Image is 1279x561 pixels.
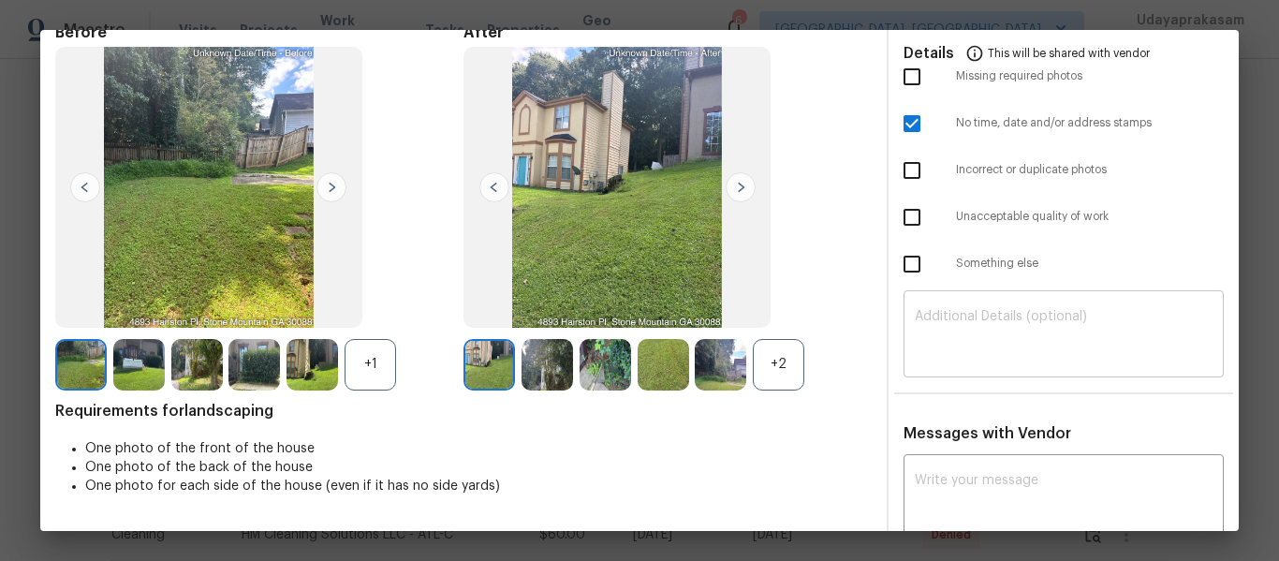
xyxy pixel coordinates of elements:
[316,172,346,202] img: right-chevron-button-url
[85,458,872,477] li: One photo of the back of the house
[479,172,509,202] img: left-chevron-button-url
[889,147,1239,194] div: Incorrect or duplicate photos
[55,402,872,421] span: Requirements for landscaping
[85,439,872,458] li: One photo of the front of the house
[345,339,396,391] div: +1
[956,256,1224,272] span: Something else
[956,115,1224,131] span: No time, date and/or address stamps
[726,172,756,202] img: right-chevron-button-url
[904,426,1071,441] span: Messages with Vendor
[70,172,100,202] img: left-chevron-button-url
[904,30,954,75] span: Details
[753,339,804,391] div: +2
[956,209,1224,225] span: Unacceptable quality of work
[55,23,463,42] span: Before
[956,162,1224,178] span: Incorrect or duplicate photos
[85,477,872,495] li: One photo for each side of the house (even if it has no side yards)
[956,68,1224,84] span: Missing required photos
[889,53,1239,100] div: Missing required photos
[889,194,1239,241] div: Unacceptable quality of work
[463,23,872,42] span: After
[988,30,1150,75] span: This will be shared with vendor
[889,100,1239,147] div: No time, date and/or address stamps
[889,241,1239,288] div: Something else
